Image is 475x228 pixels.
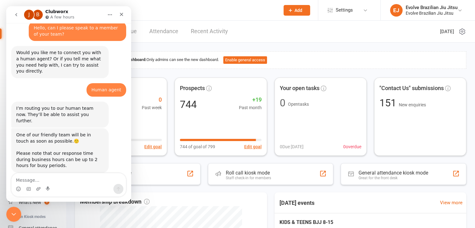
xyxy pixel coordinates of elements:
[180,99,197,109] div: 744
[6,6,131,202] iframe: Intercom live chat
[5,40,102,72] div: Would you like me to connect you with a human agent? Or if you tell me what you need help with, I...
[98,3,110,14] button: Home
[244,143,262,150] button: Edit goal
[142,95,162,104] span: 0
[149,21,178,42] a: Attendance
[406,5,458,10] div: Evolve Brazilian Jiu Jitsu
[10,126,97,163] div: One of our friendly team will be in touch as soon as possible.🙂 ​ Please note that our response t...
[10,180,15,185] button: Emoji picker
[280,98,285,108] div: 0
[440,199,463,206] a: View more
[80,77,120,91] div: Human agent
[379,97,399,109] span: 151
[10,43,97,68] div: Would you like me to connect you with a human agent? Or if you tell me what you need help with, I...
[142,104,162,111] span: Past week
[284,5,310,16] button: Add
[8,195,66,210] a: What's New1
[280,218,433,226] span: KIDS & TEENS BJJ 8-15
[191,21,228,42] a: Recent Activity
[44,199,49,205] span: 1
[280,84,319,93] span: Your open tasks
[406,10,458,16] div: Evolve Brazilian Jiu Jitsu
[19,200,41,205] div: What's New
[5,122,102,166] div: One of our friendly team will be in touch as soon as possible.🙂​Please note that our response tim...
[343,143,361,150] span: 0 overdue
[20,180,25,185] button: Gif picker
[30,180,35,185] button: Upload attachment
[359,176,428,180] div: Great for the front desk
[144,143,162,150] button: Edit goal
[5,15,120,40] div: Evolve says…
[5,95,120,122] div: Toby says…
[40,180,45,185] button: Start recording
[10,99,97,118] div: I’m routing you to our human team now. They’ll be able to assist you further.
[390,4,403,17] div: EJ
[6,207,21,222] iframe: Intercom live chat
[226,176,271,180] div: Staff check-in for members
[280,143,304,150] span: 0 Due [DATE]
[27,19,115,31] div: Hello, can I please speak to a member of your team?
[22,15,120,35] div: Hello, can I please speak to a member of your team?
[180,84,205,93] span: Prospects
[440,28,454,35] span: [DATE]
[85,81,115,87] div: Human agent
[5,95,102,121] div: I’m routing you to our human team now. They’ll be able to assist you further.
[82,6,275,15] input: Search...
[5,77,120,96] div: Evolve says…
[294,8,302,13] span: Add
[359,170,428,176] div: General attendance kiosk mode
[399,102,426,107] span: New enquiries
[110,3,121,14] div: Close
[336,3,353,17] span: Settings
[5,122,120,180] div: Toby says…
[80,56,461,64] div: Only admins can see the new dashboard.
[44,8,68,14] p: A few hours
[107,178,117,188] button: Send a message…
[226,170,271,176] div: Roll call kiosk mode
[275,197,319,209] h3: [DATE] events
[180,143,215,150] span: 744 of goal of 799
[5,40,120,77] div: Toby says…
[379,84,444,93] span: "Contact Us" submissions
[239,104,262,111] span: Past month
[223,56,267,64] button: Enable general access
[5,167,120,178] textarea: Message…
[239,95,262,104] span: +19
[288,102,309,107] span: Open tasks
